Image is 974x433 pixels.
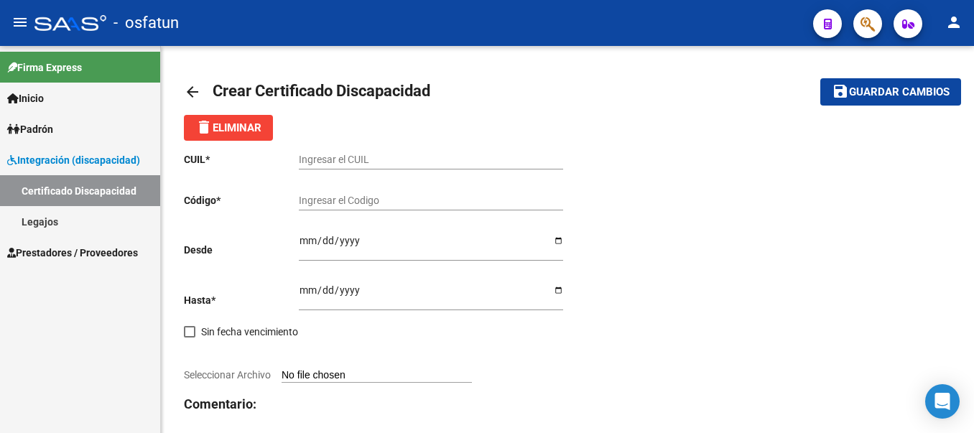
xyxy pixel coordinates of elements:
[184,115,273,141] button: Eliminar
[184,152,299,167] p: CUIL
[184,242,299,258] p: Desde
[201,323,298,340] span: Sin fecha vencimiento
[7,90,44,106] span: Inicio
[945,14,963,31] mat-icon: person
[925,384,960,419] div: Open Intercom Messenger
[7,245,138,261] span: Prestadores / Proveedores
[184,292,299,308] p: Hasta
[184,192,299,208] p: Código
[832,83,849,100] mat-icon: save
[184,396,256,411] strong: Comentario:
[195,118,213,136] mat-icon: delete
[11,14,29,31] mat-icon: menu
[195,121,261,134] span: Eliminar
[7,60,82,75] span: Firma Express
[7,152,140,168] span: Integración (discapacidad)
[849,86,950,99] span: Guardar cambios
[184,83,201,101] mat-icon: arrow_back
[820,78,961,105] button: Guardar cambios
[113,7,179,39] span: - osfatun
[7,121,53,137] span: Padrón
[213,82,430,100] span: Crear Certificado Discapacidad
[184,369,271,381] span: Seleccionar Archivo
